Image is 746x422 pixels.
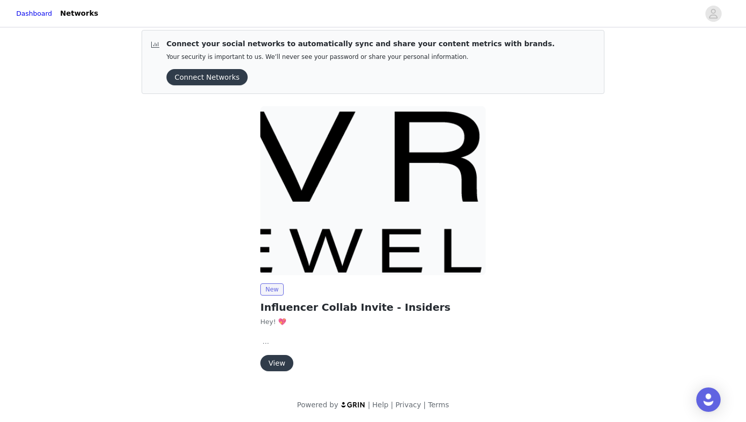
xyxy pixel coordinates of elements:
span: | [423,401,426,409]
a: Dashboard [16,9,52,19]
a: Help [372,401,389,409]
span: New [260,283,284,296]
a: View [260,360,293,367]
span: Powered by [297,401,338,409]
span: | [391,401,393,409]
p: Hey! 💖 [260,317,486,327]
p: Your security is important to us. We’ll never see your password or share your personal information. [166,53,555,61]
a: Privacy [395,401,421,409]
a: Networks [54,2,105,25]
img: logo [341,401,366,408]
a: Terms [428,401,449,409]
span: | [368,401,370,409]
div: avatar [708,6,718,22]
p: Connect your social networks to automatically sync and share your content metrics with brands. [166,39,555,49]
button: Connect Networks [166,69,248,85]
div: Open Intercom Messenger [696,387,721,412]
h2: Influencer Collab Invite - Insiders [260,300,486,315]
img: Evry Jewels [260,106,486,275]
button: View [260,355,293,371]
